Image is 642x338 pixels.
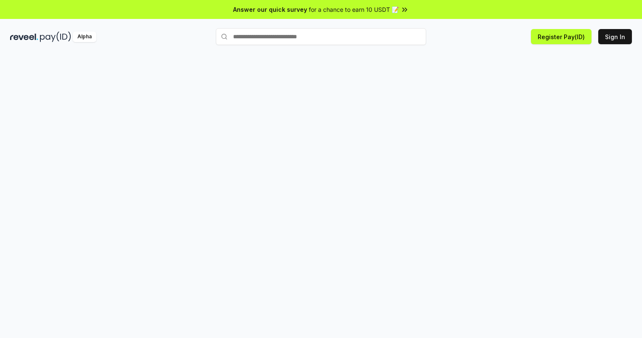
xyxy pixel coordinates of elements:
[10,32,38,42] img: reveel_dark
[531,29,592,44] button: Register Pay(ID)
[598,29,632,44] button: Sign In
[73,32,96,42] div: Alpha
[309,5,399,14] span: for a chance to earn 10 USDT 📝
[40,32,71,42] img: pay_id
[233,5,307,14] span: Answer our quick survey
